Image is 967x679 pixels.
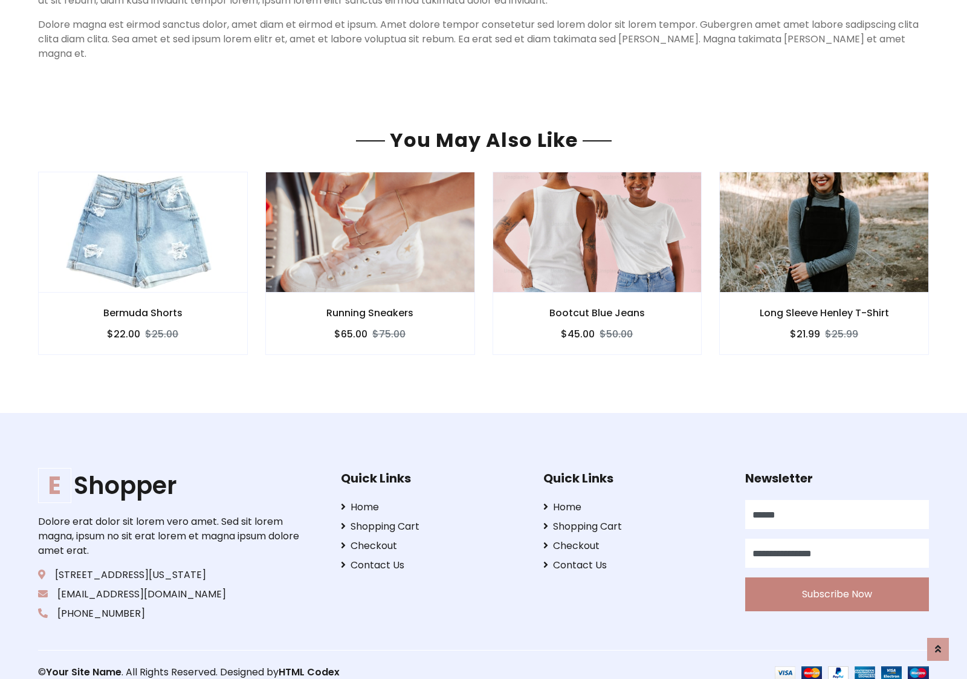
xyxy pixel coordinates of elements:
del: $25.00 [145,327,178,341]
a: Contact Us [543,558,727,573]
del: $50.00 [600,327,633,341]
a: Your Site Name [46,665,121,679]
a: Bermuda Shorts $22.00$25.00 [38,172,248,355]
p: Dolore erat dolor sit lorem vero amet. Sed sit lorem magna, ipsum no sit erat lorem et magna ipsu... [38,515,303,558]
button: Subscribe Now [745,577,929,611]
h6: Running Sneakers [266,307,474,319]
p: Dolore magna est eirmod sanctus dolor, amet diam et eirmod et ipsum. Amet dolore tempor consetetu... [38,18,929,61]
a: Running Sneakers $65.00$75.00 [265,172,475,355]
span: E [38,468,71,503]
h5: Quick Links [543,471,727,486]
p: [EMAIL_ADDRESS][DOMAIN_NAME] [38,587,303,602]
h6: Bermuda Shorts [39,307,247,319]
h6: $65.00 [334,328,367,340]
a: Bootcut Blue Jeans $45.00$50.00 [493,172,702,355]
a: Checkout [543,539,727,553]
del: $75.00 [372,327,406,341]
h6: $45.00 [561,328,595,340]
a: Long Sleeve Henley T-Shirt $21.99$25.99 [719,172,929,355]
a: HTML Codex [279,665,340,679]
h6: $21.99 [790,328,820,340]
p: [PHONE_NUMBER] [38,606,303,621]
a: Shopping Cart [543,519,727,534]
a: Shopping Cart [341,519,525,534]
a: Checkout [341,539,525,553]
h5: Newsletter [745,471,929,486]
h6: $22.00 [107,328,140,340]
h6: Long Sleeve Henley T-Shirt [720,307,928,319]
h1: Shopper [38,471,303,500]
p: [STREET_ADDRESS][US_STATE] [38,568,303,582]
a: Home [341,500,525,515]
h6: Bootcut Blue Jeans [493,307,702,319]
span: You May Also Like [385,126,583,154]
del: $25.99 [825,327,858,341]
a: EShopper [38,471,303,500]
a: Contact Us [341,558,525,573]
a: Home [543,500,727,515]
h5: Quick Links [341,471,525,486]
